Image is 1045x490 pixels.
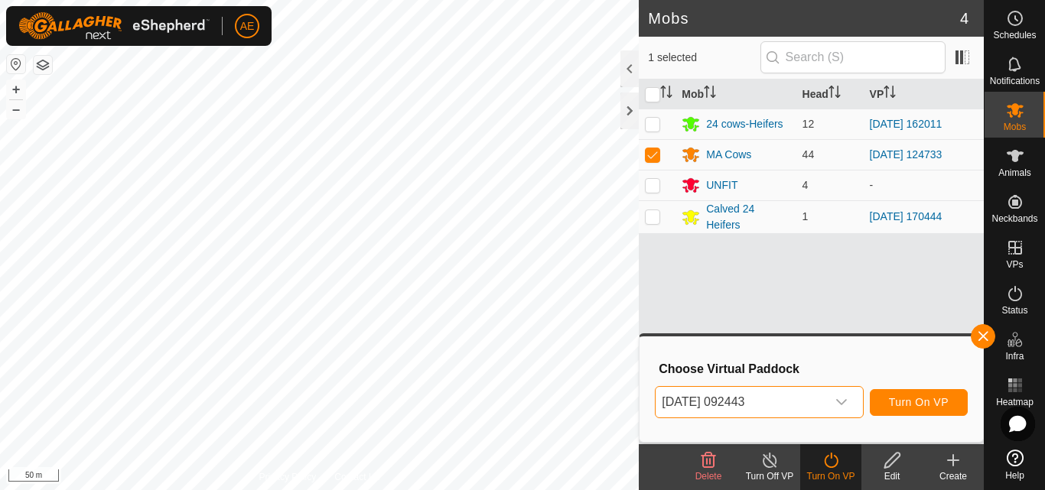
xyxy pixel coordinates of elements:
[990,76,1040,86] span: Notifications
[864,80,984,109] th: VP
[1001,306,1027,315] span: Status
[796,80,864,109] th: Head
[1006,260,1023,269] span: VPs
[704,88,716,100] p-sorticon: Activate to sort
[1005,352,1024,361] span: Infra
[861,469,923,483] div: Edit
[1005,471,1024,480] span: Help
[864,170,984,200] td: -
[985,443,1045,486] a: Help
[870,118,942,130] a: [DATE] 162011
[760,41,946,73] input: Search (S)
[870,148,942,161] a: [DATE] 124733
[1004,122,1026,131] span: Mobs
[706,201,789,233] div: Calved 24 Heifers
[889,396,949,408] span: Turn On VP
[870,389,968,416] button: Turn On VP
[34,56,52,74] button: Map Layers
[923,469,984,483] div: Create
[802,210,809,222] span: 1
[648,9,960,28] h2: Mobs
[648,50,760,66] span: 1 selected
[259,470,317,484] a: Privacy Policy
[695,471,722,482] span: Delete
[659,362,968,376] h3: Choose Virtual Paddock
[993,31,1036,40] span: Schedules
[996,398,1034,407] span: Heatmap
[656,387,825,417] span: 2025-08-24 092443
[802,118,815,130] span: 12
[960,7,968,30] span: 4
[706,147,751,163] div: MA Cows
[7,100,25,118] button: –
[18,12,210,40] img: Gallagher Logo
[739,469,800,483] div: Turn Off VP
[7,80,25,99] button: +
[706,177,737,193] div: UNFIT
[870,210,942,222] a: [DATE] 170444
[829,88,841,100] p-sorticon: Activate to sort
[802,148,815,161] span: 44
[240,18,255,34] span: AE
[826,387,857,417] div: dropdown trigger
[660,88,672,100] p-sorticon: Activate to sort
[884,88,896,100] p-sorticon: Activate to sort
[706,116,783,132] div: 24 cows-Heifers
[676,80,796,109] th: Mob
[998,168,1031,177] span: Animals
[800,469,861,483] div: Turn On VP
[334,470,379,484] a: Contact Us
[991,214,1037,223] span: Neckbands
[7,55,25,73] button: Reset Map
[802,179,809,191] span: 4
